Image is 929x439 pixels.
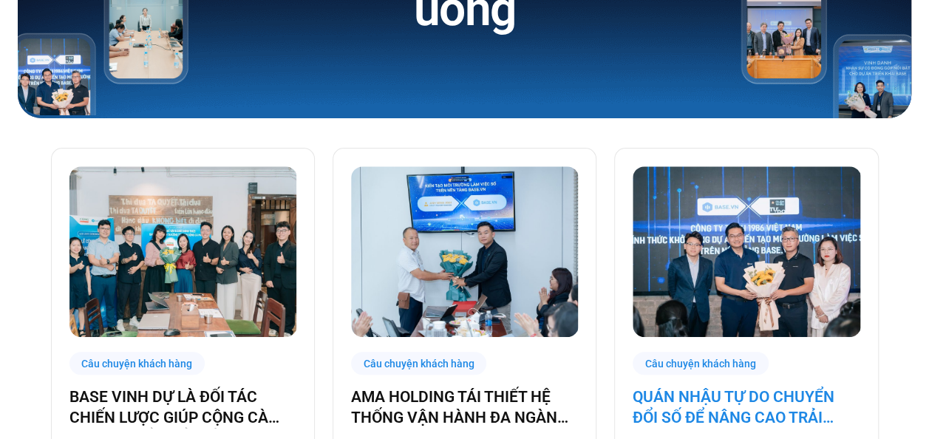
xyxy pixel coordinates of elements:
[633,352,769,375] div: Câu chuyện khách hàng
[69,387,296,428] a: BASE VINH DỰ LÀ ĐỐI TÁC CHIẾN LƯỢC GIÚP CỘNG CÀ PHÊ CHUYỂN ĐỔI SỐ VẬN HÀNH!
[633,387,860,428] a: QUÁN NHẬU TỰ DO CHUYỂN ĐỔI SỐ ĐỂ NÂNG CAO TRẢI NGHIỆM CHO 1000 NHÂN SỰ
[351,387,578,428] a: AMA HOLDING TÁI THIẾT HỆ THỐNG VẬN HÀNH ĐA NGÀNH CÙNG [DOMAIN_NAME]
[69,352,205,375] div: Câu chuyện khách hàng
[351,352,487,375] div: Câu chuyện khách hàng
